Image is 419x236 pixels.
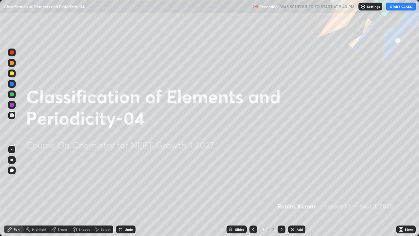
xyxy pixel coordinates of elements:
[260,227,266,231] div: 2
[101,228,111,231] div: Select
[280,4,355,10] h5: WAS SCHEDULED TO START AT 5:40 PM
[58,228,67,231] div: Eraser
[271,226,275,232] div: 2
[259,4,278,9] p: Recording
[14,228,20,231] div: Pen
[79,228,90,231] div: Shapes
[367,5,380,8] p: Settings
[360,4,366,9] img: class-settings-icons
[405,228,413,231] div: More
[4,4,84,9] p: Classification of Elements and Periodicity-04
[297,228,303,231] div: Add
[268,227,270,231] div: /
[386,3,416,10] button: START CLASS
[253,4,258,9] img: recording.375f2c34.svg
[32,228,46,231] div: Highlight
[235,228,244,231] div: Slides
[290,227,295,232] img: add-slide-button
[125,228,133,231] div: Undo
